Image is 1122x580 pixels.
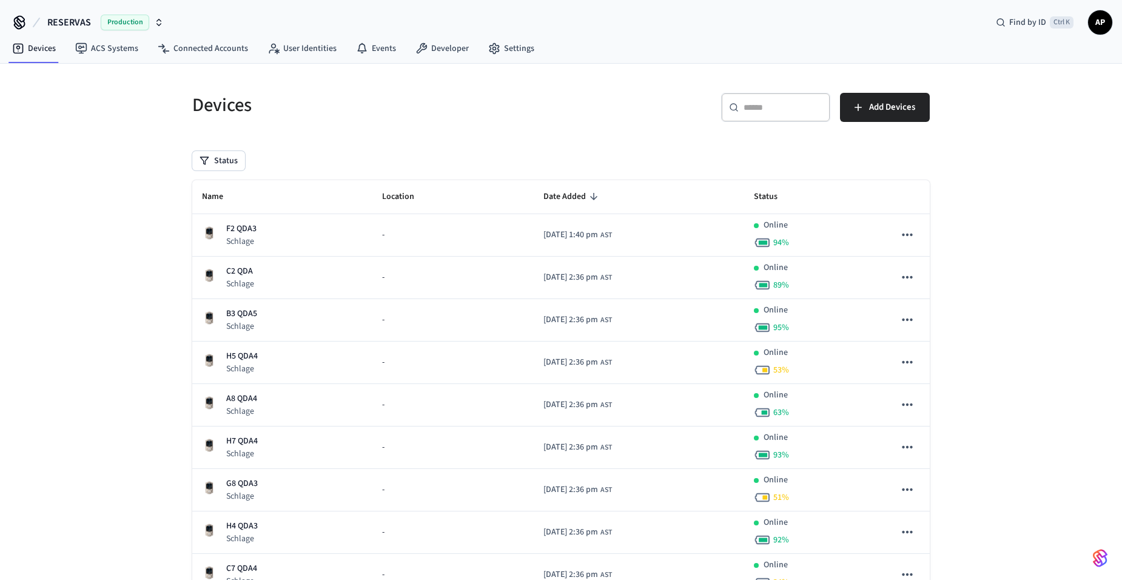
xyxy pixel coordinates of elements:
[600,315,612,326] span: AST
[543,441,598,454] span: [DATE] 2:36 pm
[1089,12,1111,33] span: AP
[600,400,612,411] span: AST
[47,15,91,30] span: RESERVAS
[226,562,257,575] p: C7 QDA4
[600,357,612,368] span: AST
[226,448,258,460] p: Schlage
[543,314,598,326] span: [DATE] 2:36 pm
[600,527,612,538] span: AST
[764,304,788,317] p: Online
[1088,10,1112,35] button: AP
[226,235,257,248] p: Schlage
[202,353,217,368] img: Schlage Sense Smart Deadbolt with Camelot Trim, Front
[226,520,258,533] p: H4 QDA3
[543,271,598,284] span: [DATE] 2:36 pm
[1009,16,1046,29] span: Find by ID
[1050,16,1073,29] span: Ctrl K
[764,219,788,232] p: Online
[382,271,385,284] span: -
[406,38,479,59] a: Developer
[773,364,789,376] span: 53 %
[543,526,598,539] span: [DATE] 2:36 pm
[764,389,788,402] p: Online
[226,278,254,290] p: Schlage
[202,268,217,283] img: Schlage Sense Smart Deadbolt with Camelot Trim, Front
[202,226,217,240] img: Schlage Sense Smart Deadbolt with Camelot Trim, Front
[764,474,788,487] p: Online
[773,449,789,461] span: 93 %
[764,431,788,444] p: Online
[773,237,789,249] span: 94 %
[764,516,788,529] p: Online
[479,38,544,59] a: Settings
[600,485,612,496] span: AST
[226,393,257,405] p: A8 QDA4
[226,533,258,545] p: Schlage
[202,481,217,495] img: Schlage Sense Smart Deadbolt with Camelot Trim, Front
[382,441,385,454] span: -
[764,346,788,359] p: Online
[226,490,258,502] p: Schlage
[600,442,612,453] span: AST
[2,38,66,59] a: Devices
[202,438,217,453] img: Schlage Sense Smart Deadbolt with Camelot Trim, Front
[543,271,612,284] div: America/Santo_Domingo
[543,399,612,411] div: America/Santo_Domingo
[543,484,598,496] span: [DATE] 2:36 pm
[600,272,612,283] span: AST
[226,265,254,278] p: C2 QDA
[986,12,1083,33] div: Find by IDCtrl K
[869,99,915,115] span: Add Devices
[840,93,930,122] button: Add Devices
[382,356,385,369] span: -
[258,38,346,59] a: User Identities
[382,187,430,206] span: Location
[346,38,406,59] a: Events
[543,187,602,206] span: Date Added
[202,187,239,206] span: Name
[202,523,217,538] img: Schlage Sense Smart Deadbolt with Camelot Trim, Front
[148,38,258,59] a: Connected Accounts
[543,526,612,539] div: America/Santo_Domingo
[192,93,554,118] h5: Devices
[226,320,257,332] p: Schlage
[773,279,789,291] span: 89 %
[101,15,149,30] span: Production
[543,314,612,326] div: America/Santo_Domingo
[202,311,217,325] img: Schlage Sense Smart Deadbolt with Camelot Trim, Front
[226,308,257,320] p: B3 QDA5
[382,229,385,241] span: -
[382,314,385,326] span: -
[773,406,789,419] span: 63 %
[226,405,257,417] p: Schlage
[202,396,217,410] img: Schlage Sense Smart Deadbolt with Camelot Trim, Front
[543,356,612,369] div: America/Santo_Domingo
[600,230,612,241] span: AST
[543,484,612,496] div: America/Santo_Domingo
[226,363,258,375] p: Schlage
[226,350,258,363] p: H5 QDA4
[754,187,793,206] span: Status
[543,229,612,241] div: America/Santo_Domingo
[192,151,245,170] button: Status
[66,38,148,59] a: ACS Systems
[773,534,789,546] span: 92 %
[382,399,385,411] span: -
[543,229,598,241] span: [DATE] 1:40 pm
[543,356,598,369] span: [DATE] 2:36 pm
[382,526,385,539] span: -
[773,322,789,334] span: 95 %
[226,435,258,448] p: H7 QDA4
[382,484,385,496] span: -
[773,491,789,504] span: 51 %
[1093,548,1107,568] img: SeamLogoGradient.69752ec5.svg
[764,261,788,274] p: Online
[202,565,217,580] img: Schlage Sense Smart Deadbolt with Camelot Trim, Front
[226,477,258,490] p: G8 QDA3
[543,399,598,411] span: [DATE] 2:36 pm
[226,223,257,235] p: F2 QDA3
[543,441,612,454] div: America/Santo_Domingo
[764,559,788,572] p: Online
